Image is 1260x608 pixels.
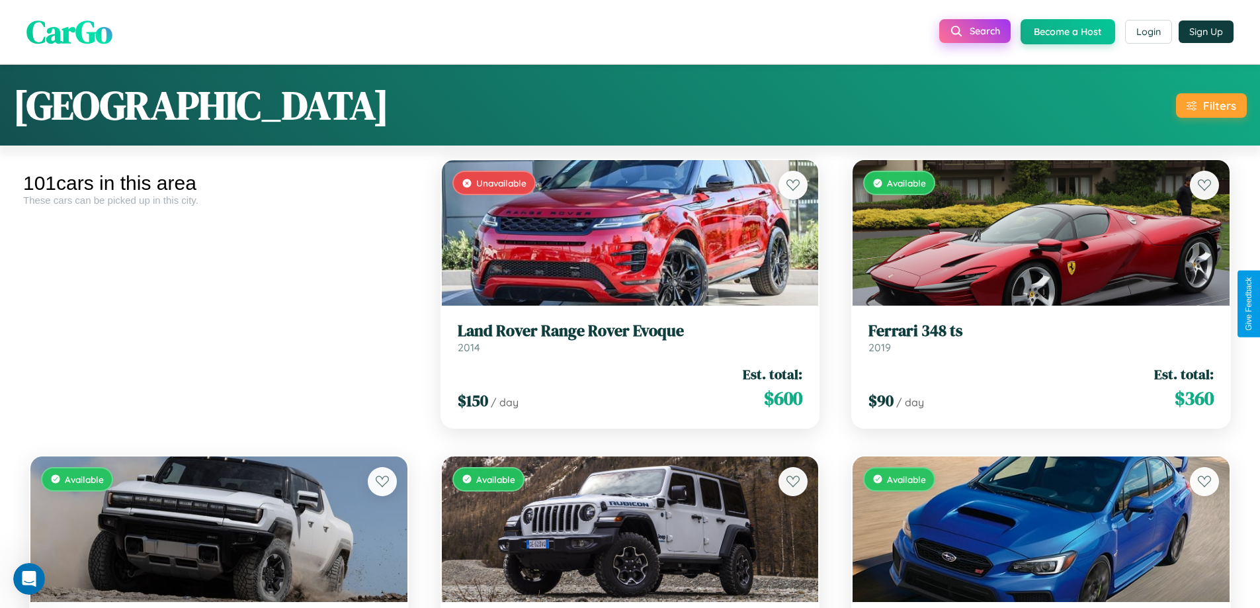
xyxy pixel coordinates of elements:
h1: [GEOGRAPHIC_DATA] [13,78,389,132]
button: Sign Up [1179,21,1234,43]
span: 2019 [868,341,891,354]
a: Ferrari 348 ts2019 [868,322,1214,354]
span: / day [896,396,924,409]
span: Unavailable [476,177,526,189]
a: Land Rover Range Rover Evoque2014 [458,322,803,354]
span: Available [887,177,926,189]
button: Login [1125,20,1172,44]
h3: Ferrari 348 ts [868,322,1214,341]
span: CarGo [26,10,112,54]
span: Available [65,474,104,485]
div: These cars can be picked up in this city. [23,195,415,206]
div: 101 cars in this area [23,172,415,195]
div: Give Feedback [1244,277,1253,331]
span: 2014 [458,341,480,354]
button: Become a Host [1021,19,1115,44]
span: Est. total: [1154,365,1214,384]
h3: Land Rover Range Rover Evoque [458,322,803,341]
span: Available [476,474,515,485]
button: Filters [1176,93,1247,118]
span: Search [970,25,1000,37]
span: $ 90 [868,390,894,412]
span: $ 150 [458,390,488,412]
span: Available [887,474,926,485]
button: Search [939,19,1011,43]
span: / day [491,396,519,409]
span: $ 360 [1175,385,1214,412]
span: $ 600 [764,385,802,412]
div: Filters [1203,99,1236,112]
span: Est. total: [743,365,802,384]
iframe: Intercom live chat [13,563,45,595]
